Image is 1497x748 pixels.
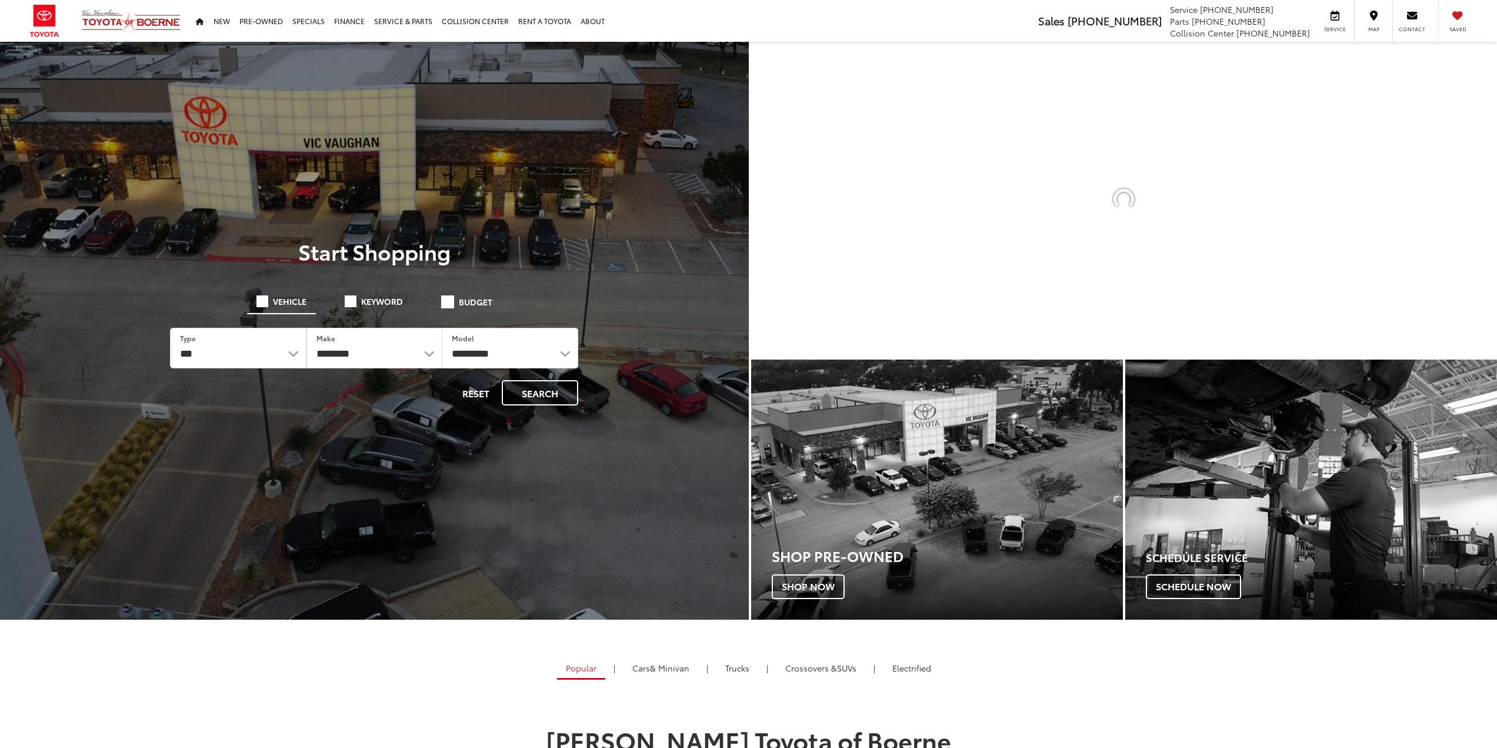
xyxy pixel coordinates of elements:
span: Saved [1445,25,1471,33]
li: | [611,662,618,674]
a: SUVs [776,658,865,678]
span: Schedule Now [1146,574,1241,599]
a: Shop Pre-Owned Shop Now [751,360,1123,620]
li: | [704,662,711,674]
h4: Schedule Service [1146,552,1497,564]
a: Trucks [716,658,758,678]
span: Parts [1170,15,1189,27]
span: Shop Now [772,574,845,599]
img: Vic Vaughan Toyota of Boerne [81,9,181,33]
span: Contact [1399,25,1425,33]
p: Start Shopping [49,240,699,263]
a: Schedule Service Schedule Now [1125,360,1497,620]
span: Sales [1038,13,1065,28]
span: [PHONE_NUMBER] [1200,4,1273,15]
button: Reset [452,380,499,405]
a: Cars [624,658,698,678]
span: [PHONE_NUMBER] [1068,13,1162,28]
span: Budget [459,298,492,306]
span: & Minivan [650,662,689,674]
span: Service [1170,4,1198,15]
span: Vehicle [273,297,306,305]
span: Map [1361,25,1386,33]
span: Keyword [361,297,403,305]
span: Collision Center [1170,27,1234,39]
span: Crossovers & [785,662,837,674]
li: | [763,662,771,674]
label: Make [316,333,335,343]
h3: Shop Pre-Owned [772,548,1123,563]
a: Popular [557,658,605,680]
label: Model [452,333,474,343]
span: [PHONE_NUMBER] [1236,27,1310,39]
button: Search [502,380,578,405]
div: Toyota [1125,360,1497,620]
span: [PHONE_NUMBER] [1192,15,1265,27]
span: Service [1322,25,1348,33]
a: Electrified [883,658,940,678]
li: | [871,662,878,674]
div: Toyota [751,360,1123,620]
label: Type [180,333,196,343]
